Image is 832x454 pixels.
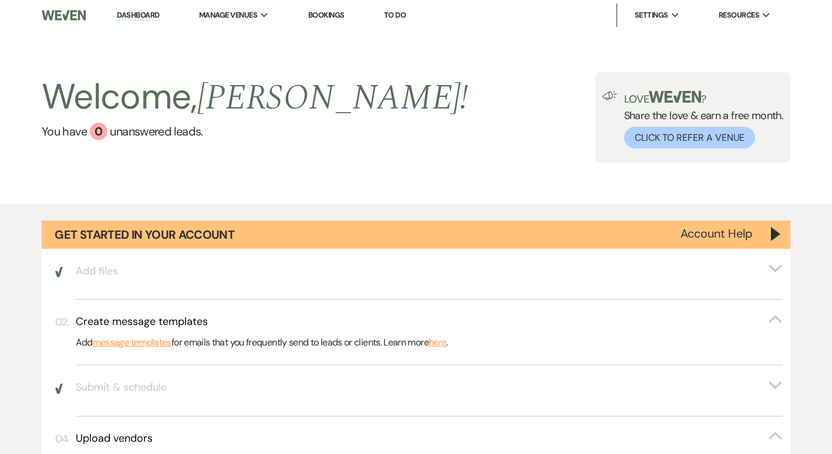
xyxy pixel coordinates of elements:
a: Dashboard [117,10,159,21]
img: loud-speaker-illustration.svg [602,91,617,100]
span: Settings [635,9,668,21]
a: Bookings [308,10,345,20]
span: [PERSON_NAME] ! [197,71,469,125]
div: 0 [90,123,107,140]
p: Love ? [624,91,784,104]
h3: Upload vendors [76,431,153,446]
h3: Submit & schedule [76,380,167,395]
span: Manage Venues [199,9,257,21]
p: Add for emails that you frequently send to leads or clients. Learn more . [76,335,783,350]
h3: Add files [76,264,118,279]
div: Share the love & earn a free month. [617,91,784,148]
a: You have 0 unanswered leads. [42,123,469,140]
h1: Get Started in Your Account [55,226,234,243]
span: Resources [719,9,759,21]
a: To Do [384,10,406,20]
h3: Create message templates [76,314,208,329]
img: weven-logo-green.svg [649,91,701,103]
button: Click to Refer a Venue [624,127,755,148]
h2: Welcome, [42,72,469,123]
img: Weven Logo [42,3,86,28]
a: message templates [93,335,171,350]
button: Create message templates [76,314,783,329]
button: Submit & schedule [76,380,783,395]
button: Upload vendors [76,431,783,446]
button: Account Help [681,228,753,239]
a: here [429,335,446,350]
button: Add files [76,264,783,279]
